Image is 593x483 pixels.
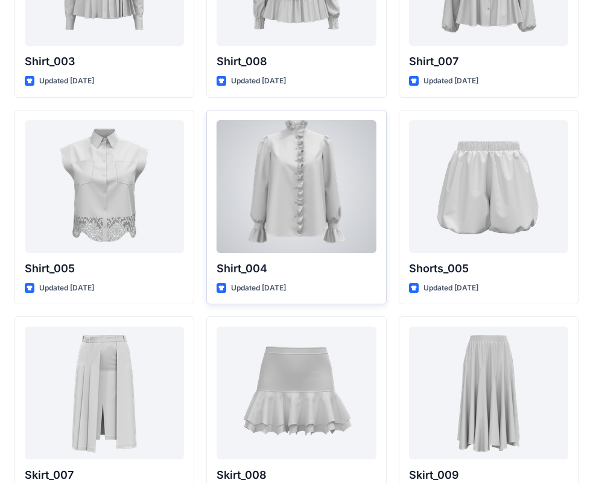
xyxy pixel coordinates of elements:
[39,75,94,88] p: Updated [DATE]
[217,120,376,253] a: Shirt_004
[409,260,568,277] p: Shorts_005
[25,53,184,70] p: Shirt_003
[409,327,568,459] a: Skirt_009
[409,53,568,70] p: Shirt_007
[217,327,376,459] a: Skirt_008
[217,260,376,277] p: Shirt_004
[25,327,184,459] a: Skirt_007
[423,282,478,295] p: Updated [DATE]
[231,75,286,88] p: Updated [DATE]
[231,282,286,295] p: Updated [DATE]
[409,120,568,253] a: Shorts_005
[39,282,94,295] p: Updated [DATE]
[25,260,184,277] p: Shirt_005
[25,120,184,253] a: Shirt_005
[217,53,376,70] p: Shirt_008
[423,75,478,88] p: Updated [DATE]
